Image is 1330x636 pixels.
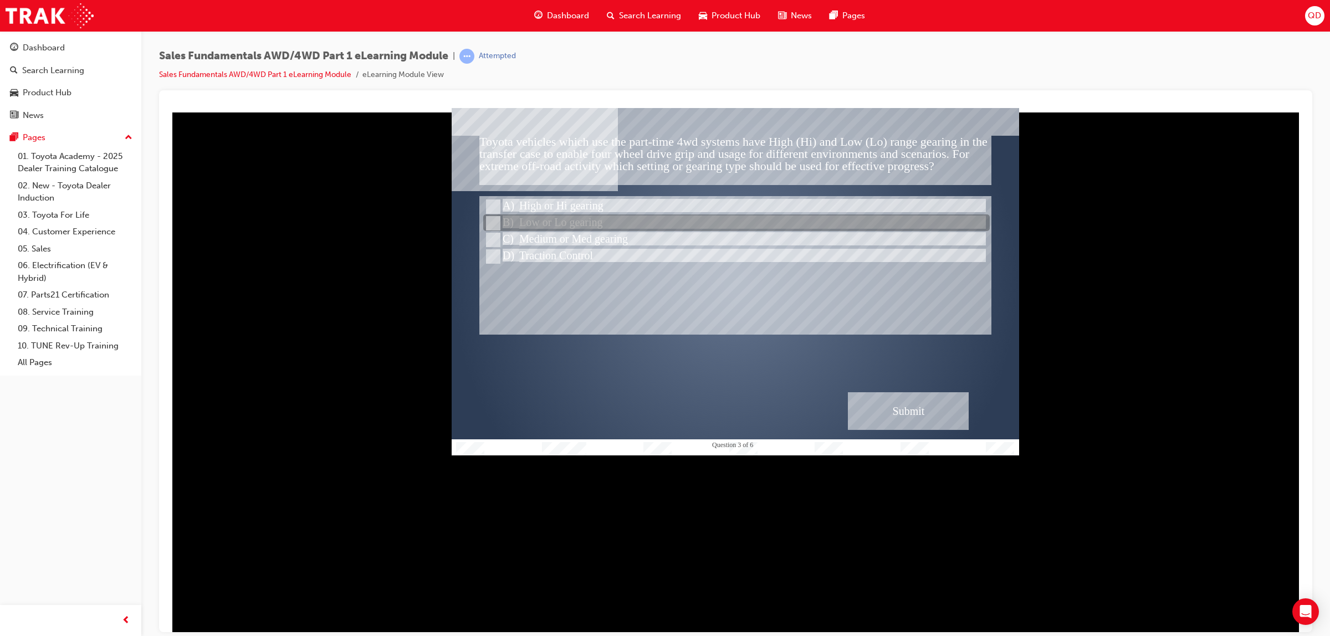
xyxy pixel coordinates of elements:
[534,9,543,23] span: guage-icon
[125,131,132,145] span: up-icon
[525,4,598,27] a: guage-iconDashboard
[23,109,44,122] div: News
[791,9,812,22] span: News
[23,131,45,144] div: Pages
[311,28,823,77] div: Toyota vehicles which use the part-time 4wd systems have High (Hi) and Low (Lo) range gearing in ...
[13,240,137,258] a: 05. Sales
[13,177,137,207] a: 02. New - Toyota Dealer Induction
[4,83,137,103] a: Product Hub
[13,286,137,304] a: 07. Parts21 Certification
[619,9,681,22] span: Search Learning
[23,86,71,99] div: Product Hub
[4,35,137,127] button: DashboardSearch LearningProduct HubNews
[159,70,351,79] a: Sales Fundamentals AWD/4WD Part 1 eLearning Module
[10,43,18,53] span: guage-icon
[23,42,65,54] div: Dashboard
[10,88,18,98] span: car-icon
[453,50,455,63] span: |
[598,4,690,27] a: search-iconSearch Learning
[362,69,444,81] li: eLearning Module View
[13,148,137,177] a: 01. Toyota Academy - 2025 Dealer Training Catalogue
[311,27,822,65] span: Toyota vehicles which use the part-time 4wd systems have High (Hi) and Low (Lo) range gearing in ...
[680,284,801,322] div: Submit
[778,9,786,23] span: news-icon
[4,105,137,126] a: News
[159,50,448,63] span: Sales Fundamentals AWD/4WD Part 1 eLearning Module
[13,304,137,321] a: 08. Service Training
[4,38,137,58] a: Dashboard
[1305,6,1324,25] button: QD
[22,64,84,77] div: Search Learning
[13,257,137,286] a: 06. Electrification (EV & Hybrid)
[830,9,838,23] span: pages-icon
[10,111,18,121] span: news-icon
[690,4,769,27] a: car-iconProduct Hub
[1308,9,1321,22] span: QD
[4,127,137,148] button: Pages
[10,66,18,76] span: search-icon
[547,9,589,22] span: Dashboard
[842,9,865,22] span: Pages
[712,9,760,22] span: Product Hub
[13,320,137,337] a: 09. Technical Training
[13,207,137,224] a: 03. Toyota For Life
[821,4,874,27] a: pages-iconPages
[769,4,821,27] a: news-iconNews
[13,337,137,355] a: 10. TUNE Rev-Up Training
[699,9,707,23] span: car-icon
[10,133,18,143] span: pages-icon
[543,327,596,344] div: Question 3 of 6
[13,223,137,240] a: 04. Customer Experience
[13,354,137,371] a: All Pages
[479,51,516,61] div: Attempted
[459,49,474,64] span: learningRecordVerb_ATTEMPT-icon
[4,60,137,81] a: Search Learning
[122,614,130,628] span: prev-icon
[6,3,94,28] img: Trak
[1292,598,1319,625] div: Open Intercom Messenger
[607,9,615,23] span: search-icon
